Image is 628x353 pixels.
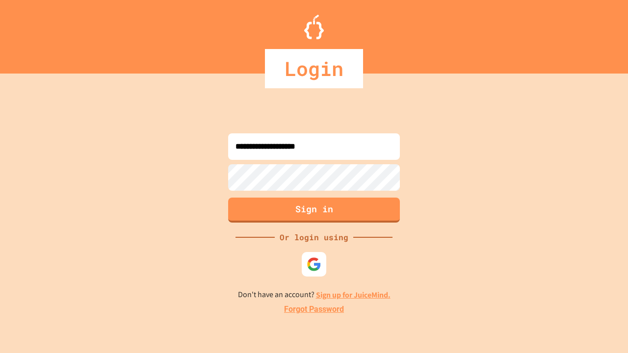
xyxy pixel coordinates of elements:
img: Logo.svg [304,15,324,39]
img: google-icon.svg [307,257,321,272]
a: Sign up for JuiceMind. [316,290,391,300]
button: Sign in [228,198,400,223]
div: Login [265,49,363,88]
a: Forgot Password [284,303,344,315]
p: Don't have an account? [238,289,391,301]
div: Or login using [275,231,353,243]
